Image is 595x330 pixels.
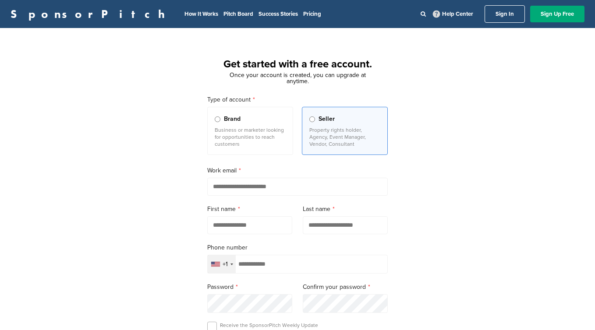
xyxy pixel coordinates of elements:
div: Selected country [208,255,236,273]
span: Brand [224,114,241,124]
span: Once your account is created, you can upgrade at anytime. [230,71,366,85]
label: First name [207,204,292,214]
a: Sign In [485,5,525,23]
h1: Get started with a free account. [197,56,398,72]
a: Pitch Board [223,11,253,18]
a: Help Center [431,9,475,19]
a: Sign Up Free [530,6,584,22]
a: SponsorPitch [11,8,170,20]
label: Work email [207,166,388,176]
label: Type of account [207,95,388,105]
span: Seller [319,114,335,124]
p: Business or marketer looking for opportunities to reach customers [215,126,286,147]
a: Success Stories [259,11,298,18]
input: Seller Property rights holder, Agency, Event Manager, Vendor, Consultant [309,116,315,122]
div: +1 [223,261,228,267]
a: Pricing [303,11,321,18]
label: Last name [303,204,388,214]
input: Brand Business or marketer looking for opportunities to reach customers [215,116,220,122]
label: Phone number [207,243,388,253]
p: Property rights holder, Agency, Event Manager, Vendor, Consultant [309,126,380,147]
p: Receive the SponsorPitch Weekly Update [220,322,318,329]
a: How It Works [184,11,218,18]
label: Password [207,282,292,292]
label: Confirm your password [303,282,388,292]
